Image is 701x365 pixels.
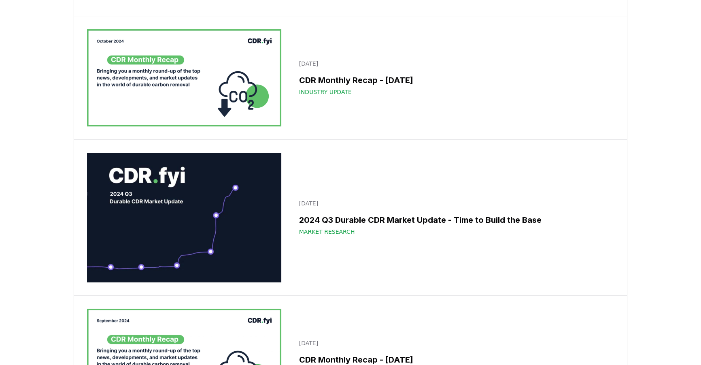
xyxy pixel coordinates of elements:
img: 2024 Q3 Durable CDR Market Update - Time to Build the Base blog post image [87,153,281,282]
p: [DATE] [299,199,609,207]
h3: 2024 Q3 Durable CDR Market Update - Time to Build the Base [299,214,609,226]
a: [DATE]CDR Monthly Recap - [DATE]Industry Update [294,55,614,101]
span: Market Research [299,228,355,236]
a: [DATE]2024 Q3 Durable CDR Market Update - Time to Build the BaseMarket Research [294,194,614,241]
p: [DATE] [299,60,609,68]
h3: CDR Monthly Recap - [DATE] [299,74,609,86]
p: [DATE] [299,339,609,347]
span: Industry Update [299,88,352,96]
img: CDR Monthly Recap - October 2024 blog post image [87,29,281,126]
